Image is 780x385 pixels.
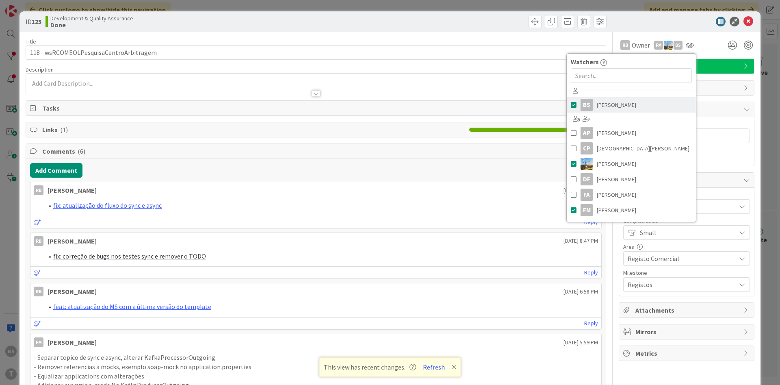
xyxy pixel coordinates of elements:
[581,204,593,216] div: FM
[597,189,636,201] span: [PERSON_NAME]
[664,41,673,50] img: DG
[581,99,593,111] div: BS
[581,142,593,154] div: CP
[420,362,448,372] button: Refresh
[567,156,696,172] a: DG[PERSON_NAME]
[48,337,97,347] div: [PERSON_NAME]
[567,141,696,156] a: CP[DEMOGRAPHIC_DATA][PERSON_NAME]
[581,127,593,139] div: AP
[623,270,750,276] div: Milestone
[571,57,599,67] span: Watchers
[42,103,591,113] span: Tasks
[34,185,43,195] div: RB
[567,97,696,113] a: BS[PERSON_NAME]
[567,187,696,202] a: FA[PERSON_NAME]
[48,185,97,195] div: [PERSON_NAME]
[53,252,206,260] a: fix: correção de bugs nos testes sync e remover o TODO
[581,158,593,170] img: DG
[53,201,162,209] a: fix: atualização do fluxo do sync e async
[60,126,68,134] span: ( 1 )
[34,236,43,246] div: RB
[597,127,636,139] span: [PERSON_NAME]
[26,38,36,45] label: Title
[628,253,732,264] span: Registo Comercial
[34,362,598,372] p: - Remover referencias a mocks, exemplo soap-mock no application.properties
[567,218,696,233] a: FC[PERSON_NAME]
[628,279,732,290] span: Registos
[26,17,41,26] span: ID
[581,189,593,201] div: FA
[563,186,598,195] span: [DATE] 5:58 PM
[48,236,97,246] div: [PERSON_NAME]
[26,66,54,73] span: Description
[584,318,598,328] a: Reply
[571,68,692,83] input: Search...
[620,40,630,50] div: RB
[674,41,682,50] div: BS
[563,237,598,245] span: [DATE] 8:47 PM
[635,348,739,358] span: Metrics
[597,173,636,185] span: [PERSON_NAME]
[30,163,82,178] button: Add Comment
[26,45,606,60] input: type card name here...
[567,172,696,187] a: DF[PERSON_NAME]
[635,305,739,315] span: Attachments
[597,142,689,154] span: [DEMOGRAPHIC_DATA][PERSON_NAME]
[654,41,663,50] div: FM
[34,353,598,362] p: - Separar topico de sync e async, alterar KafkaProcessorOutgoing
[78,147,85,155] span: ( 6 )
[50,22,133,28] b: Done
[635,327,739,337] span: Mirrors
[623,218,750,224] div: Complexidade
[567,202,696,218] a: FM[PERSON_NAME]
[32,17,41,26] b: 125
[584,268,598,278] a: Reply
[34,337,43,347] div: FM
[50,15,133,22] span: Development & Quality Assurance
[42,146,591,156] span: Comments
[48,287,97,296] div: [PERSON_NAME]
[597,204,636,216] span: [PERSON_NAME]
[581,173,593,185] div: DF
[632,40,650,50] span: Owner
[563,287,598,296] span: [DATE] 6:58 PM
[42,125,465,135] span: Links
[597,158,636,170] span: [PERSON_NAME]
[623,244,750,250] div: Area
[34,372,598,381] p: - Equalizar applications com alterações
[34,287,43,296] div: RB
[597,99,636,111] span: [PERSON_NAME]
[53,302,211,311] a: feat: atualização do MS com a última versão do template
[324,362,416,372] span: This view has recent changes.
[563,338,598,347] span: [DATE] 5:59 PM
[567,125,696,141] a: AP[PERSON_NAME]
[640,227,732,238] span: Small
